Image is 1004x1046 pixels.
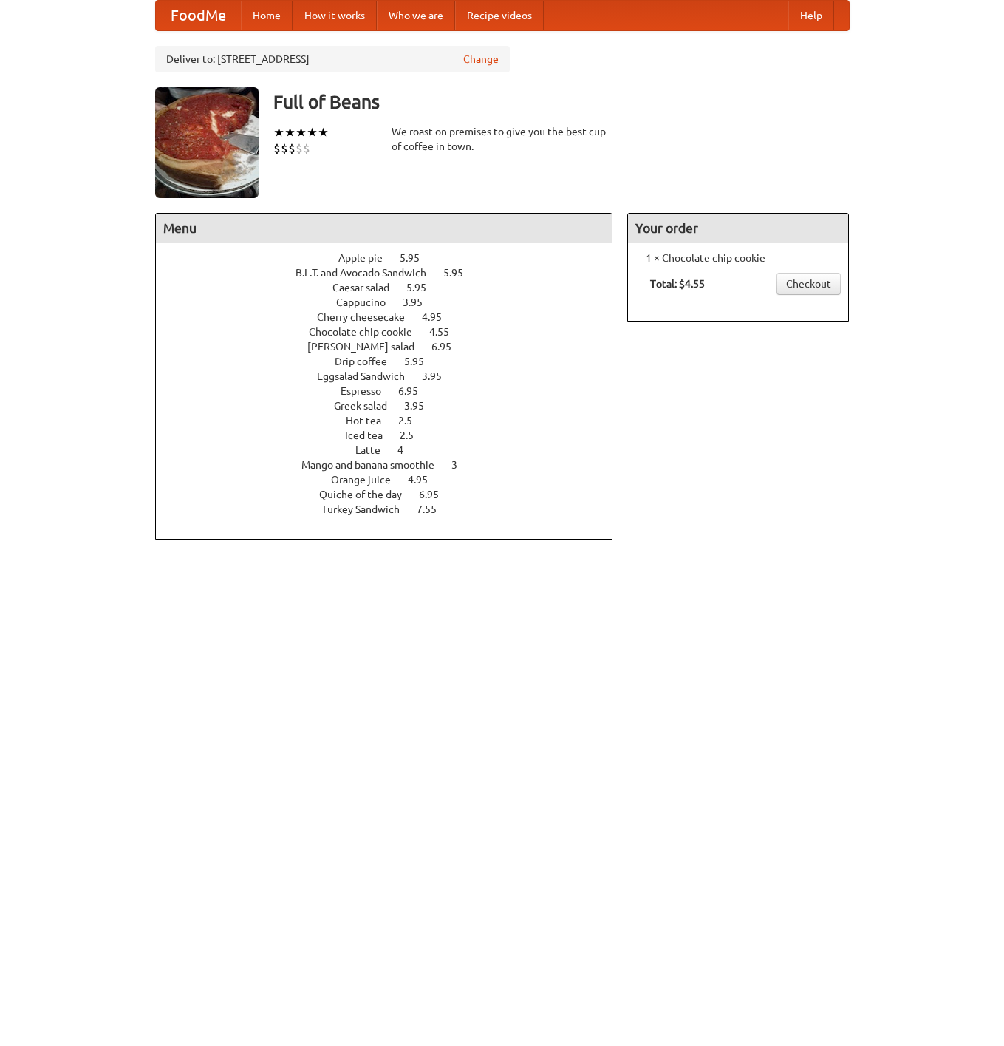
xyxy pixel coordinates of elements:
[355,444,395,456] span: Latte
[307,341,479,353] a: [PERSON_NAME] salad 6.95
[296,267,441,279] span: B.L.T. and Avocado Sandwich
[408,474,443,486] span: 4.95
[293,1,377,30] a: How it works
[335,356,451,367] a: Drip coffee 5.95
[155,46,510,72] div: Deliver to: [STREET_ADDRESS]
[338,252,397,264] span: Apple pie
[455,1,544,30] a: Recipe videos
[650,278,705,290] b: Total: $4.55
[331,474,406,486] span: Orange juice
[241,1,293,30] a: Home
[332,282,404,293] span: Caesar salad
[443,267,478,279] span: 5.95
[346,415,440,427] a: Hot tea 2.5
[431,341,466,353] span: 6.95
[332,282,454,293] a: Caesar salad 5.95
[628,214,848,243] h4: Your order
[398,415,427,427] span: 2.5
[281,140,288,157] li: $
[318,124,329,140] li: ★
[429,326,464,338] span: 4.55
[419,489,454,500] span: 6.95
[392,124,613,154] div: We roast on premises to give you the best cup of coffee in town.
[400,429,428,441] span: 2.5
[355,444,431,456] a: Latte 4
[301,459,485,471] a: Mango and banana smoothie 3
[317,311,469,323] a: Cherry cheesecake 4.95
[309,326,477,338] a: Chocolate chip cookie 4.55
[403,296,437,308] span: 3.95
[307,341,429,353] span: [PERSON_NAME] salad
[398,385,433,397] span: 6.95
[319,489,466,500] a: Quiche of the day 6.95
[307,124,318,140] li: ★
[345,429,397,441] span: Iced tea
[317,370,469,382] a: Eggsalad Sandwich 3.95
[422,370,457,382] span: 3.95
[284,124,296,140] li: ★
[303,140,310,157] li: $
[417,503,451,515] span: 7.55
[319,489,417,500] span: Quiche of the day
[331,474,455,486] a: Orange juice 4.95
[156,1,241,30] a: FoodMe
[463,52,499,67] a: Change
[296,267,491,279] a: B.L.T. and Avocado Sandwich 5.95
[273,124,284,140] li: ★
[341,385,396,397] span: Espresso
[788,1,834,30] a: Help
[776,273,841,295] a: Checkout
[334,400,451,412] a: Greek salad 3.95
[321,503,414,515] span: Turkey Sandwich
[397,444,418,456] span: 4
[346,415,396,427] span: Hot tea
[321,503,464,515] a: Turkey Sandwich 7.55
[334,400,402,412] span: Greek salad
[635,251,841,265] li: 1 × Chocolate chip cookie
[288,140,296,157] li: $
[336,296,450,308] a: Cappucino 3.95
[400,252,434,264] span: 5.95
[422,311,457,323] span: 4.95
[345,429,441,441] a: Iced tea 2.5
[273,87,850,117] h3: Full of Beans
[377,1,455,30] a: Who we are
[404,400,439,412] span: 3.95
[404,356,439,367] span: 5.95
[273,140,281,157] li: $
[406,282,441,293] span: 5.95
[309,326,427,338] span: Chocolate chip cookie
[317,370,420,382] span: Eggsalad Sandwich
[338,252,447,264] a: Apple pie 5.95
[296,124,307,140] li: ★
[296,140,303,157] li: $
[341,385,445,397] a: Espresso 6.95
[335,356,402,367] span: Drip coffee
[336,296,400,308] span: Cappucino
[156,214,612,243] h4: Menu
[451,459,472,471] span: 3
[301,459,449,471] span: Mango and banana smoothie
[317,311,420,323] span: Cherry cheesecake
[155,87,259,198] img: angular.jpg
